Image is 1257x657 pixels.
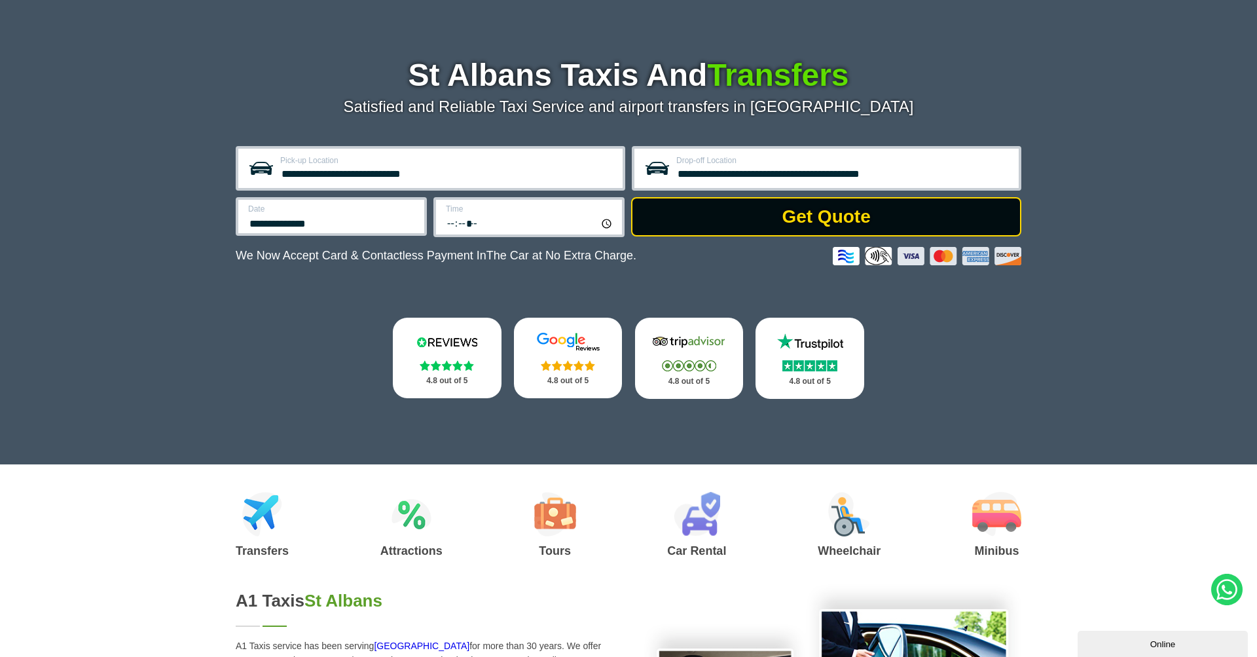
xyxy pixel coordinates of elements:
a: Tripadvisor Stars 4.8 out of 5 [635,318,744,399]
span: St Albans [304,591,382,610]
label: Drop-off Location [676,157,1011,164]
img: Google [529,332,608,352]
h3: Attractions [380,545,443,557]
p: 4.8 out of 5 [407,373,487,389]
img: Wheelchair [828,492,870,536]
img: Stars [782,360,837,371]
button: Get Quote [631,197,1021,236]
img: Minibus [972,492,1021,536]
img: Airport Transfers [242,492,282,536]
img: Attractions [392,492,431,536]
img: Tours [534,492,576,536]
h3: Transfers [236,545,289,557]
img: Stars [420,360,474,371]
h3: Minibus [972,545,1021,557]
h2: A1 Taxis [236,591,613,611]
label: Date [248,205,416,213]
h3: Tours [534,545,576,557]
p: 4.8 out of 5 [770,373,850,390]
iframe: chat widget [1078,628,1250,657]
p: 4.8 out of 5 [649,373,729,390]
h3: Car Rental [667,545,726,557]
span: Transfers [707,58,848,92]
span: The Car at No Extra Charge. [486,249,636,262]
img: Stars [541,360,595,371]
img: Reviews.io [408,332,486,352]
h1: St Albans Taxis And [236,60,1021,91]
h3: Wheelchair [818,545,881,557]
img: Tripadvisor [649,332,728,352]
img: Car Rental [674,492,720,536]
a: Google Stars 4.8 out of 5 [514,318,623,398]
label: Pick-up Location [280,157,615,164]
p: We Now Accept Card & Contactless Payment In [236,249,636,263]
p: Satisfied and Reliable Taxi Service and airport transfers in [GEOGRAPHIC_DATA] [236,98,1021,116]
img: Trustpilot [771,332,849,352]
img: Stars [662,360,716,371]
p: 4.8 out of 5 [528,373,608,389]
a: Trustpilot Stars 4.8 out of 5 [756,318,864,399]
img: Credit And Debit Cards [833,247,1021,265]
label: Time [446,205,614,213]
a: [GEOGRAPHIC_DATA] [374,641,469,651]
a: Reviews.io Stars 4.8 out of 5 [393,318,501,398]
